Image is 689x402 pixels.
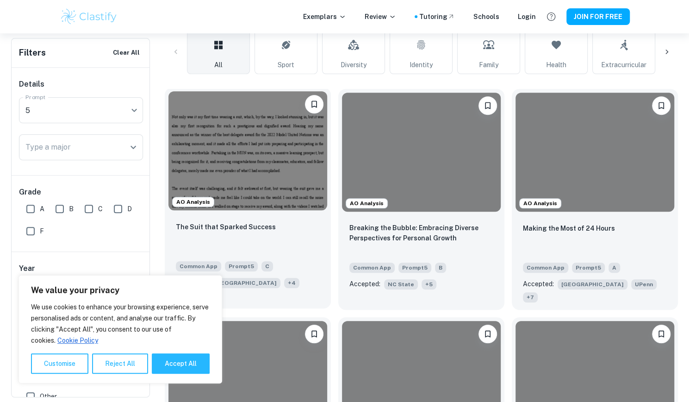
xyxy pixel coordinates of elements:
span: B [69,204,74,214]
span: Other [40,391,57,402]
a: Cookie Policy [57,336,99,345]
h6: Grade [19,187,143,198]
a: AO AnalysisPlease log in to bookmark exemplarsBreaking the Bubble: Embracing Diverse Perspectives... [338,89,504,310]
button: Please log in to bookmark exemplars [652,325,670,343]
span: A [608,263,620,273]
a: Schools [473,12,499,22]
span: + 4 [284,278,299,288]
span: Family [479,60,498,70]
span: AO Analysis [346,199,387,207]
button: Reject All [92,353,148,374]
button: Customise [31,353,88,374]
p: We value your privacy [31,285,210,296]
span: D [127,204,132,214]
span: All [214,60,223,70]
span: Sport [278,60,294,70]
span: Prompt 5 [398,263,431,273]
span: Common App [349,263,395,273]
p: Accepted: [349,279,380,289]
label: Prompt [25,93,46,101]
img: undefined Common App example thumbnail: The Suit that Sparked Success [168,91,327,210]
span: Identity [410,60,433,70]
a: AO AnalysisPlease log in to bookmark exemplarsThe Suit that Sparked SuccessCommon AppPrompt5CAcce... [165,89,331,310]
span: Extracurricular [601,60,646,70]
span: [GEOGRAPHIC_DATA] [558,279,627,289]
span: + 5 [422,279,436,289]
span: A [40,204,44,214]
p: Accepted: [523,279,554,289]
p: Breaking the Bubble: Embracing Diverse Perspectives for Personal Growth [349,223,493,243]
span: Diversity [341,60,366,70]
span: UPenn [631,279,657,289]
a: Tutoring [419,12,455,22]
button: Clear All [111,46,142,60]
span: Prompt 5 [225,261,258,271]
p: We use cookies to enhance your browsing experience, serve personalised ads or content, and analys... [31,301,210,346]
button: Please log in to bookmark exemplars [478,96,497,115]
button: Please log in to bookmark exemplars [478,325,497,343]
span: Health [546,60,566,70]
span: B [435,263,446,273]
p: Review [365,12,396,22]
span: Common App [523,263,568,273]
button: JOIN FOR FREE [566,8,630,25]
h6: Details [19,79,143,90]
a: AO AnalysisPlease log in to bookmark exemplarsMaking the Most of 24 HoursCommon AppPrompt5AAccept... [512,89,678,310]
button: Please log in to bookmark exemplars [652,96,670,115]
button: Accept All [152,353,210,374]
span: C [261,261,273,271]
p: The Suit that Sparked Success [176,222,276,232]
button: Please log in to bookmark exemplars [305,95,323,113]
a: Login [518,12,536,22]
button: Please log in to bookmark exemplars [305,325,323,343]
div: 5 [19,97,137,123]
span: AO Analysis [173,198,214,206]
img: Clastify logo [60,7,118,26]
span: F [40,226,44,236]
span: Prompt 5 [572,263,605,273]
span: AO Analysis [520,199,561,207]
span: Common App [176,261,221,271]
h6: Filters [19,46,46,59]
span: + 7 [523,292,538,302]
div: We value your privacy [19,275,222,383]
p: Making the Most of 24 Hours [523,223,615,233]
button: Help and Feedback [543,9,559,25]
button: Open [127,141,140,154]
h6: Year [19,263,143,274]
span: [GEOGRAPHIC_DATA] [211,278,280,288]
p: Exemplars [303,12,346,22]
span: C [98,204,103,214]
span: NC State [384,279,418,289]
